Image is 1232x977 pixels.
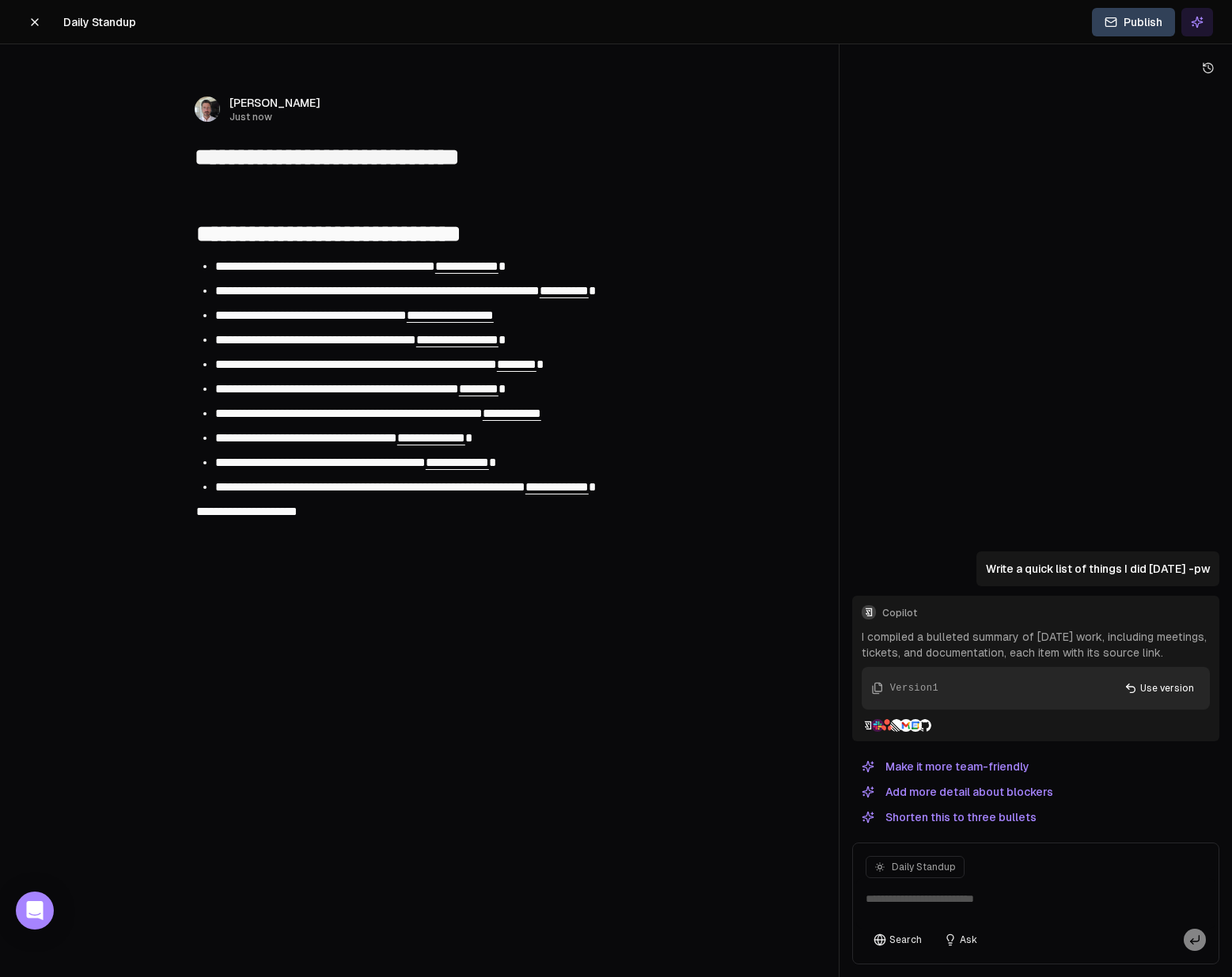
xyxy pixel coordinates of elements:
span: Copilot [882,607,1210,619]
button: Make it more team-friendly [852,757,1039,776]
span: Just now [229,111,320,123]
button: Shorten this to three bullets [852,808,1046,827]
button: Add more detail about blockers [852,782,1063,801]
img: Gmail [900,719,912,732]
button: Search [866,929,930,951]
img: GitHub [919,719,931,732]
button: Publish [1092,8,1175,36]
img: Google Calendar [909,719,922,732]
p: I compiled a bulleted summary of [DATE] work, including meetings, tickets, and documentation, eac... [862,629,1210,661]
button: Ask [936,929,985,951]
span: [PERSON_NAME] [229,95,320,111]
span: Daily Standup [63,14,136,30]
div: Open Intercom Messenger [16,892,54,930]
div: Version 1 [890,681,938,695]
img: Samepage [862,719,874,732]
img: Slack [871,719,884,732]
button: Use version [1115,676,1204,700]
p: Write a quick list of things I did [DATE] -pw [986,561,1210,577]
img: Asana [881,719,893,731]
img: _image [195,97,220,122]
span: Daily Standup [892,861,956,873]
img: Linear [890,719,903,732]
